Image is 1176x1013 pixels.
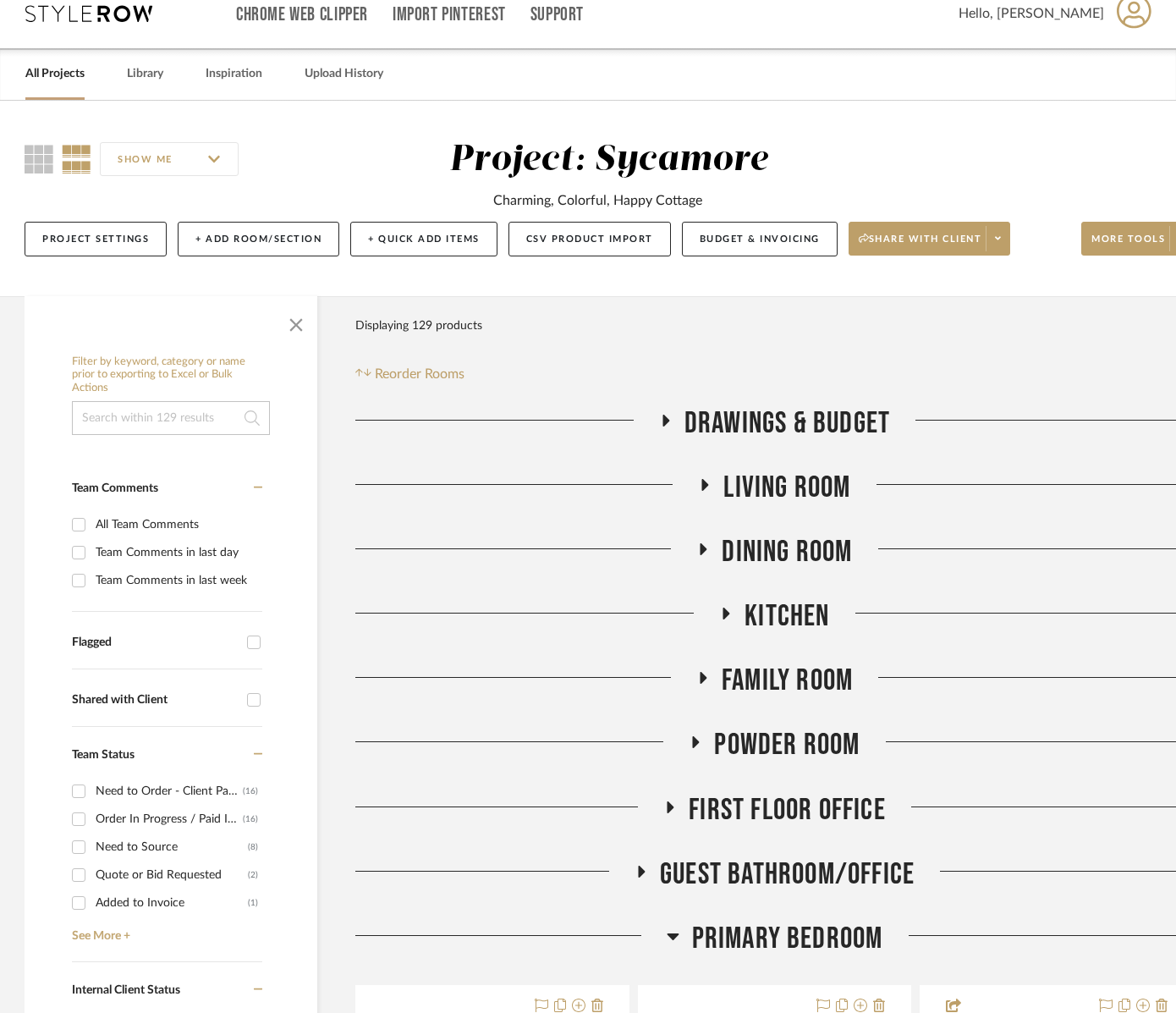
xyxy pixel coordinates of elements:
div: Added to Invoice [96,889,248,917]
div: (16) [243,778,258,805]
button: Project Settings [25,222,167,256]
div: Need to Order - Client Payment Received [96,778,243,805]
a: Upload History [305,63,383,85]
div: (8) [248,834,258,861]
a: Chrome Web Clipper [236,8,368,22]
div: Shared with Client [72,693,239,707]
button: + Quick Add Items [350,222,497,256]
button: Close [279,305,313,339]
a: Library [127,63,163,85]
span: Team Comments [72,482,158,494]
span: Team Status [72,749,135,761]
div: Charming, Colorful, Happy Cottage [493,190,702,211]
button: Reorder Rooms [355,364,464,384]
div: Team Comments in last day [96,539,258,566]
span: Powder Room [714,727,860,763]
span: Share with client [859,233,982,258]
button: CSV Product Import [508,222,671,256]
span: Primary Bedroom [692,921,883,957]
a: Support [530,8,584,22]
button: Budget & Invoicing [682,222,838,256]
div: Order In Progress / Paid In Full w/ Freight, No Balance due [96,806,243,833]
span: Kitchen [745,598,829,635]
span: Reorder Rooms [375,364,464,384]
span: First Floor Office [689,792,886,829]
div: Displaying 129 products [355,309,482,343]
a: All Projects [25,63,85,85]
h6: Filter by keyword, category or name prior to exporting to Excel or Bulk Actions [72,355,270,395]
span: More tools [1091,233,1165,258]
a: Inspiration [206,63,262,85]
div: Project: Sycamore [449,142,768,178]
a: See More + [68,917,262,944]
div: Team Comments in last week [96,567,258,594]
a: Import Pinterest [393,8,506,22]
div: (2) [248,862,258,889]
input: Search within 129 results [72,401,270,435]
div: Quote or Bid Requested [96,862,248,889]
div: (16) [243,806,258,833]
div: All Team Comments [96,511,258,538]
span: Guest Bathroom/Office [660,856,915,893]
span: Hello, [PERSON_NAME] [959,3,1104,24]
span: Internal Client Status [72,984,180,996]
div: Flagged [72,636,239,650]
span: Family Room [722,663,853,699]
span: Dining Room [722,534,852,570]
div: (1) [248,889,258,917]
span: Living Room [723,470,850,506]
span: Drawings & Budget [684,405,890,442]
div: Need to Source [96,834,248,861]
button: + Add Room/Section [178,222,339,256]
button: Share with client [849,222,1011,256]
